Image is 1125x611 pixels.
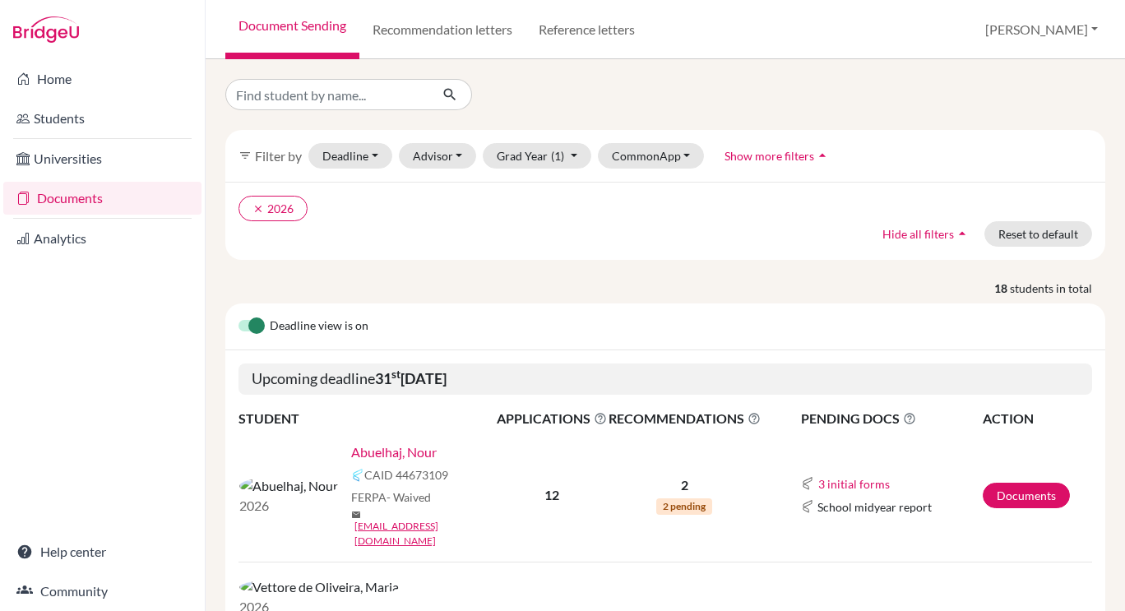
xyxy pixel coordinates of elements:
[351,469,364,482] img: Common App logo
[814,147,831,164] i: arrow_drop_up
[868,221,984,247] button: Hide all filtersarrow_drop_up
[252,203,264,215] i: clear
[983,483,1070,508] a: Documents
[3,535,201,568] a: Help center
[954,225,970,242] i: arrow_drop_up
[711,143,845,169] button: Show more filtersarrow_drop_up
[817,474,891,493] button: 3 initial forms
[801,409,982,428] span: PENDING DOCS
[544,487,559,502] b: 12
[801,500,814,513] img: Common App logo
[609,409,761,428] span: RECOMMENDATIONS
[351,510,361,520] span: mail
[391,368,400,381] sup: st
[351,488,431,506] span: FERPA
[598,143,705,169] button: CommonApp
[364,466,448,484] span: CAID 44673109
[238,149,252,162] i: filter_list
[609,475,761,495] p: 2
[978,14,1105,45] button: [PERSON_NAME]
[308,143,392,169] button: Deadline
[497,409,607,428] span: APPLICATIONS
[238,408,496,429] th: STUDENT
[882,227,954,241] span: Hide all filters
[994,280,1010,297] strong: 18
[656,498,712,515] span: 2 pending
[483,143,591,169] button: Grad Year(1)
[551,149,564,163] span: (1)
[225,79,429,110] input: Find student by name...
[239,476,338,496] img: Abuelhaj, Nour
[3,575,201,608] a: Community
[270,317,368,336] span: Deadline view is on
[255,148,302,164] span: Filter by
[13,16,79,43] img: Bridge-U
[238,196,308,221] button: clear2026
[239,496,338,516] p: 2026
[984,221,1092,247] button: Reset to default
[3,142,201,175] a: Universities
[3,182,201,215] a: Documents
[239,577,399,597] img: Vettore de Oliveira, Maria
[238,363,1092,395] h5: Upcoming deadline
[354,519,507,549] a: [EMAIL_ADDRESS][DOMAIN_NAME]
[1010,280,1105,297] span: students in total
[3,222,201,255] a: Analytics
[375,369,447,387] b: 31 [DATE]
[351,442,437,462] a: Abuelhaj, Nour
[817,498,932,516] span: School midyear report
[399,143,477,169] button: Advisor
[3,62,201,95] a: Home
[982,408,1092,429] th: ACTION
[3,102,201,135] a: Students
[725,149,814,163] span: Show more filters
[801,477,814,490] img: Common App logo
[387,490,431,504] span: - Waived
